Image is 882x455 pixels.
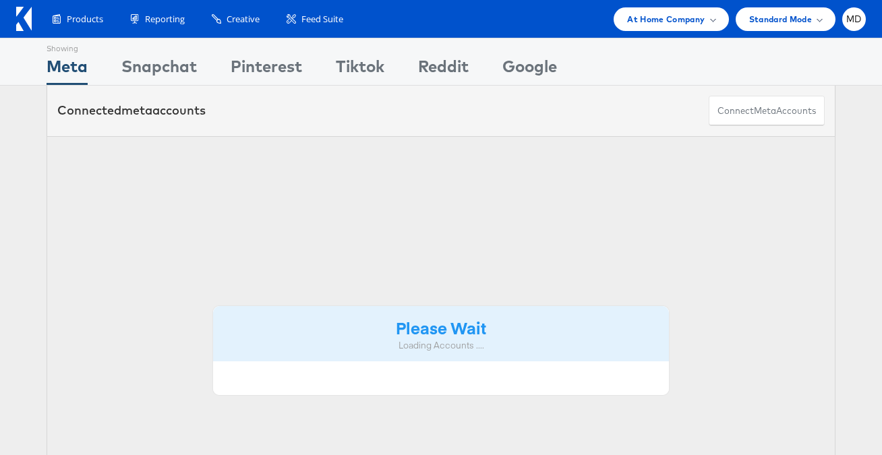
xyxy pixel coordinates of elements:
span: Reporting [145,13,185,26]
span: At Home Company [627,12,705,26]
div: Loading Accounts .... [223,339,659,352]
div: Reddit [418,55,469,85]
span: Creative [227,13,260,26]
div: Meta [47,55,88,85]
div: Google [502,55,557,85]
strong: Please Wait [396,316,486,338]
span: Products [67,13,103,26]
span: meta [754,104,776,117]
button: ConnectmetaAccounts [709,96,825,126]
div: Connected accounts [57,102,206,119]
span: Feed Suite [301,13,343,26]
div: Tiktok [336,55,384,85]
span: meta [121,102,152,118]
div: Showing [47,38,88,55]
div: Pinterest [231,55,302,85]
span: MD [846,15,862,24]
span: Standard Mode [749,12,812,26]
div: Snapchat [121,55,197,85]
